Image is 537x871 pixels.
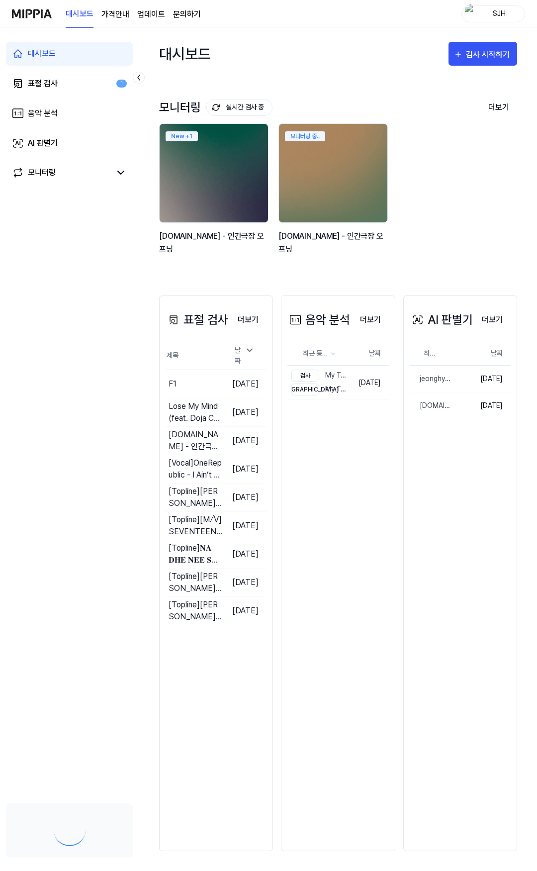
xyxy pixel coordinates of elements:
[159,230,270,255] div: [DOMAIN_NAME] - 인간극장 오프닝
[212,103,220,111] img: monitoring Icon
[169,514,223,538] div: [Topline] [M⧸V] SEVENTEEN(세븐틴) - 울고 싶지 않아 (Don't Wanna Cry)
[169,571,223,594] div: [Topline] [PERSON_NAME] - Everytime You Go Away (Official Video
[351,366,389,400] td: [DATE]
[173,8,201,20] a: 문의하기
[352,310,389,330] button: 더보기
[287,366,350,399] a: 검사My Test1[DEMOGRAPHIC_DATA]My Test2
[230,310,267,330] button: 더보기
[169,542,223,566] div: [Topline] 𝐍𝐀𝐃𝐇𝐄 𝐍𝐄𝐄 𝐒𝐀𝐈𝐍𝐘𝐀𝐍𝐈𝐑𝐀 𝐏𝐎𝐋𝐄 ｜ 𝐌𝐚𝐫𝐢𝐚𝐧 ｜ 𝐅𝐫 𝐒𝐡𝐚𝐣𝐢 𝐓𝐡𝐮𝐦
[166,311,228,329] div: 표절 검사
[410,366,453,392] a: jeonghyeon & Noisy Choice - Too Far | Future House | NCS - Copyright Free Music
[474,309,511,330] a: 더보기
[410,311,473,329] div: AI 판별기
[166,131,198,141] div: New + 1
[66,0,93,28] a: 대시보드
[101,8,129,20] button: 가격안내
[352,309,389,330] a: 더보기
[279,124,387,222] img: backgroundIamge
[480,97,517,118] button: 더보기
[116,80,127,88] div: 1
[6,131,133,155] a: AI 판별기
[453,392,511,419] td: [DATE]
[169,429,223,453] div: [DOMAIN_NAME] - 인간극장 오프닝
[291,370,319,382] div: 검사
[223,370,267,398] td: [DATE]
[278,230,390,255] div: [DOMAIN_NAME] - 인간극장 오프닝
[159,123,270,266] a: New +1backgroundIamge[DOMAIN_NAME] - 인간극장 오프닝
[223,511,267,540] td: [DATE]
[28,48,56,60] div: 대시보드
[351,342,389,366] th: 날짜
[223,568,267,596] td: [DATE]
[480,8,519,19] div: SJH
[28,167,56,179] div: 모니터링
[12,167,111,179] a: 모니터링
[291,384,348,395] div: My Test2
[166,342,223,370] th: 제목
[159,38,211,70] div: 대시보드
[410,374,453,384] div: jeonghyeon & Noisy Choice - Too Far | Future House | NCS - Copyright Free Music
[465,4,477,24] img: profile
[169,599,223,623] div: [Topline] [PERSON_NAME] - Back At One (Short Version) (Official Music Video)
[223,483,267,511] td: [DATE]
[160,124,268,222] img: backgroundIamge
[466,48,512,61] div: 검사 시작하기
[169,485,223,509] div: [Topline] [PERSON_NAME] - Galway Girl [Official Lyric Video]
[223,540,267,568] td: [DATE]
[287,311,350,329] div: 음악 분석
[453,342,511,366] th: 날짜
[169,400,223,424] div: Lose My Mind (feat. Doja Cat) (From F1® The Movie)
[231,342,259,369] div: 날짜
[474,310,511,330] button: 더보기
[410,392,453,419] a: [DOMAIN_NAME] - 인간극장 오프닝
[6,101,133,125] a: 음악 분석
[223,455,267,483] td: [DATE]
[410,400,453,411] div: [DOMAIN_NAME] - 인간극장 오프닝
[169,457,223,481] div: [Vocal] OneRepublic - I Ain’t Worried (From “Top Gun： Mave
[285,131,325,141] div: 모니터링 중..
[28,137,58,149] div: AI 판별기
[278,123,390,266] a: 모니터링 중..backgroundIamge[DOMAIN_NAME] - 인간극장 오프닝
[28,78,58,90] div: 표절 검사
[291,384,319,395] div: [DEMOGRAPHIC_DATA]
[223,398,267,426] td: [DATE]
[223,596,267,625] td: [DATE]
[448,42,517,66] button: 검사 시작하기
[28,107,58,119] div: 음악 분석
[223,426,267,455] td: [DATE]
[159,99,272,116] div: 모니터링
[169,378,177,390] div: F1
[6,72,133,96] a: 표절 검사1
[230,309,267,330] a: 더보기
[206,99,272,116] button: 실시간 검사 중
[6,42,133,66] a: 대시보드
[453,366,511,392] td: [DATE]
[291,370,348,382] div: My Test1
[137,8,165,20] a: 업데이트
[461,5,525,22] button: profileSJH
